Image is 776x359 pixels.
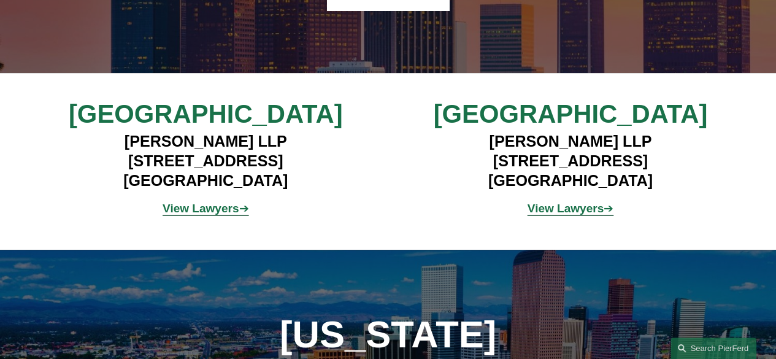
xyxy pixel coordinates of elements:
span: ➔ [528,202,613,215]
h4: [PERSON_NAME] LLP [STREET_ADDRESS] [GEOGRAPHIC_DATA] [418,132,722,191]
strong: View Lawyers [163,202,239,215]
a: View Lawyers➔ [163,202,248,215]
strong: View Lawyers [528,202,604,215]
span: ➔ [163,202,248,215]
span: [GEOGRAPHIC_DATA] [69,99,343,128]
h4: [PERSON_NAME] LLP [STREET_ADDRESS] [GEOGRAPHIC_DATA] [53,132,357,191]
span: [GEOGRAPHIC_DATA] [433,99,707,128]
a: View Lawyers➔ [528,202,613,215]
h1: [US_STATE] [236,312,540,355]
a: Search this site [670,338,756,359]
